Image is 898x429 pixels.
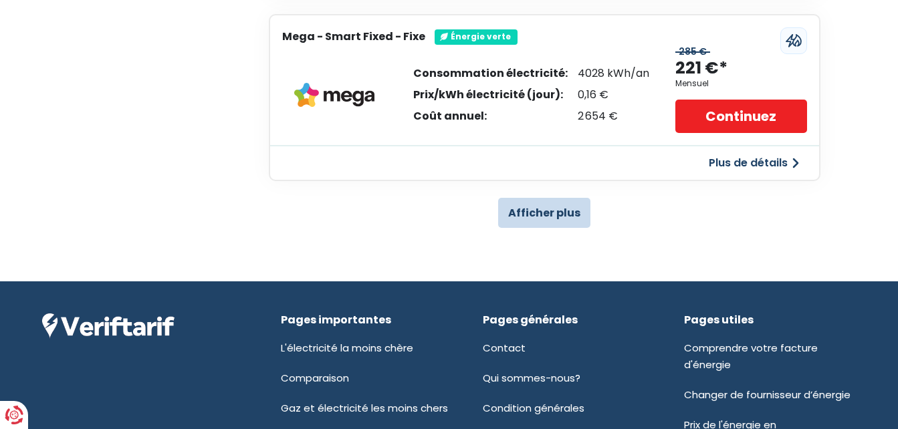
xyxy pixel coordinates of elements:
[483,313,654,326] div: Pages générales
[675,46,710,57] div: 285 €
[282,30,425,43] h3: Mega - Smart Fixed - Fixe
[684,388,851,402] a: Changer de fournisseur d’énergie
[281,313,452,326] div: Pages importantes
[42,313,175,339] img: Veriftarif logo
[413,111,568,122] div: Coût annuel:
[684,341,818,372] a: Comprendre votre facture d'énergie
[294,83,374,107] img: Mega
[578,68,649,79] div: 4028 kWh/an
[675,57,727,80] div: 221 €*
[435,29,518,44] div: Énergie verte
[578,111,649,122] div: 2 654 €
[281,371,349,385] a: Comparaison
[498,198,590,228] button: Afficher plus
[701,151,807,175] button: Plus de détails
[578,90,649,100] div: 0,16 €
[413,90,568,100] div: Prix/kWh électricité (jour):
[675,79,709,88] div: Mensuel
[281,401,448,415] a: Gaz et électricité les moins chers
[281,341,413,355] a: L'électricité la moins chère
[413,68,568,79] div: Consommation électricité:
[483,371,580,385] a: Qui sommes-nous?
[483,341,526,355] a: Contact
[675,100,806,133] a: Continuez
[483,401,584,415] a: Condition générales
[684,313,855,326] div: Pages utiles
